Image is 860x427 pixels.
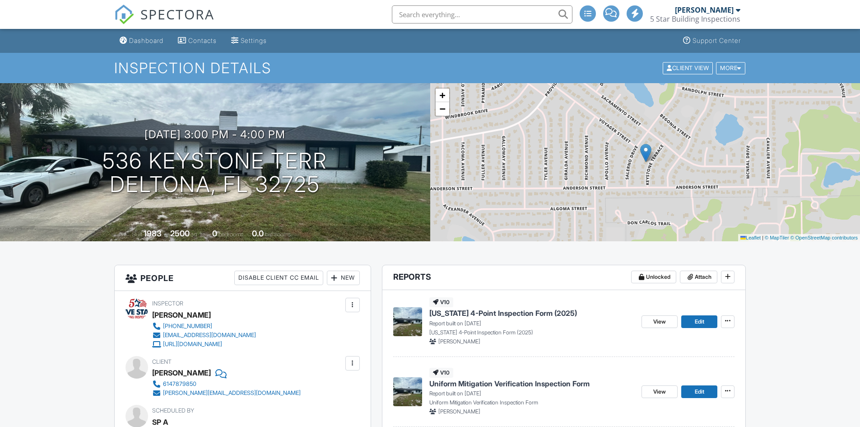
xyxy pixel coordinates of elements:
span: | [762,235,763,240]
img: The Best Home Inspection Software - Spectora [114,5,134,24]
div: [PERSON_NAME] [675,5,734,14]
a: 6147879850 [152,380,301,389]
h3: People [115,265,371,291]
span: − [439,103,445,114]
input: Search everything... [392,5,572,23]
span: bedrooms [218,231,243,238]
div: Settings [241,37,267,44]
div: 5 Star Building Inspections [650,14,740,23]
a: Zoom in [436,89,449,102]
a: [EMAIL_ADDRESS][DOMAIN_NAME] [152,331,256,340]
div: 2500 [170,229,190,238]
a: Settings [228,33,270,49]
a: [PHONE_NUMBER] [152,322,256,331]
div: 1983 [144,229,162,238]
a: Leaflet [740,235,761,240]
div: 6147879850 [163,380,196,388]
a: [URL][DOMAIN_NAME] [152,340,256,349]
div: Disable Client CC Email [234,271,323,285]
a: © OpenStreetMap contributors [790,235,858,240]
div: Client View [663,62,713,74]
div: More [716,62,745,74]
h3: [DATE] 3:00 pm - 4:00 pm [144,128,285,141]
span: Client [152,358,172,365]
a: Client View [662,64,715,71]
div: Contacts [188,37,217,44]
span: + [439,89,445,101]
div: [PHONE_NUMBER] [163,323,212,330]
span: bathrooms [265,231,291,238]
div: 0 [212,229,217,238]
span: Inspector [152,300,183,307]
div: [EMAIL_ADDRESS][DOMAIN_NAME] [163,332,256,339]
span: Scheduled By [152,407,194,414]
span: SPECTORA [140,5,214,23]
div: New [327,271,360,285]
h1: Inspection Details [114,60,746,76]
a: SPECTORA [114,12,214,31]
div: Support Center [693,37,741,44]
a: Support Center [679,33,744,49]
span: Built [132,231,142,238]
img: Marker [640,144,651,162]
span: sq. ft. [191,231,204,238]
div: Dashboard [129,37,163,44]
div: 0.0 [252,229,264,238]
div: [URL][DOMAIN_NAME] [163,341,222,348]
div: [PERSON_NAME] [152,366,211,380]
div: [PERSON_NAME][EMAIL_ADDRESS][DOMAIN_NAME] [163,389,301,397]
a: Dashboard [116,33,167,49]
div: [PERSON_NAME] [152,308,211,322]
a: Zoom out [436,102,449,116]
h1: 536 Keystone Terr Deltona, FL 32725 [102,149,327,197]
a: Contacts [174,33,220,49]
a: © MapTiler [765,235,789,240]
a: [PERSON_NAME][EMAIL_ADDRESS][DOMAIN_NAME] [152,389,301,398]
